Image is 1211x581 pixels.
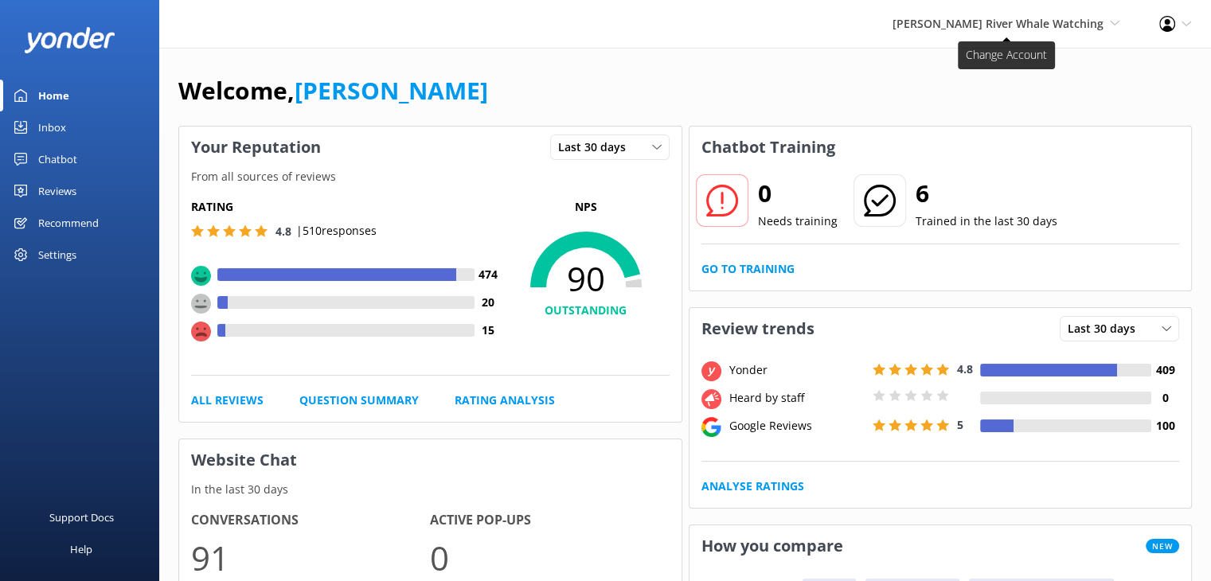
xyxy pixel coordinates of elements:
[725,389,869,407] div: Heard by staff
[179,127,333,168] h3: Your Reputation
[689,525,855,567] h3: How you compare
[701,478,804,495] a: Analyse Ratings
[38,143,77,175] div: Chatbot
[701,260,795,278] a: Go to Training
[38,80,69,111] div: Home
[1151,361,1179,379] h4: 409
[296,222,377,240] p: | 510 responses
[475,266,502,283] h4: 474
[758,174,838,213] h2: 0
[1146,539,1179,553] span: New
[38,175,76,207] div: Reviews
[689,127,847,168] h3: Chatbot Training
[178,72,488,110] h1: Welcome,
[179,481,682,498] p: In the last 30 days
[38,239,76,271] div: Settings
[191,198,502,216] h5: Rating
[475,294,502,311] h4: 20
[191,510,430,531] h4: Conversations
[502,302,670,319] h4: OUTSTANDING
[725,417,869,435] div: Google Reviews
[475,322,502,339] h4: 15
[179,168,682,185] p: From all sources of reviews
[558,138,635,156] span: Last 30 days
[725,361,869,379] div: Yonder
[299,392,419,409] a: Question Summary
[893,16,1104,31] span: [PERSON_NAME] River Whale Watching
[502,198,670,216] p: NPS
[1068,320,1145,337] span: Last 30 days
[689,308,826,349] h3: Review trends
[275,224,291,239] span: 4.8
[957,361,973,376] span: 4.8
[38,111,66,143] div: Inbox
[1151,389,1179,407] h4: 0
[191,392,264,409] a: All Reviews
[38,207,99,239] div: Recommend
[916,174,1057,213] h2: 6
[957,417,963,432] span: 5
[1151,417,1179,435] h4: 100
[70,533,92,565] div: Help
[502,259,670,298] span: 90
[295,74,488,107] a: [PERSON_NAME]
[455,392,555,409] a: Rating Analysis
[179,439,682,481] h3: Website Chat
[758,213,838,230] p: Needs training
[430,510,669,531] h4: Active Pop-ups
[49,501,114,533] div: Support Docs
[24,27,115,53] img: yonder-white-logo.png
[916,213,1057,230] p: Trained in the last 30 days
